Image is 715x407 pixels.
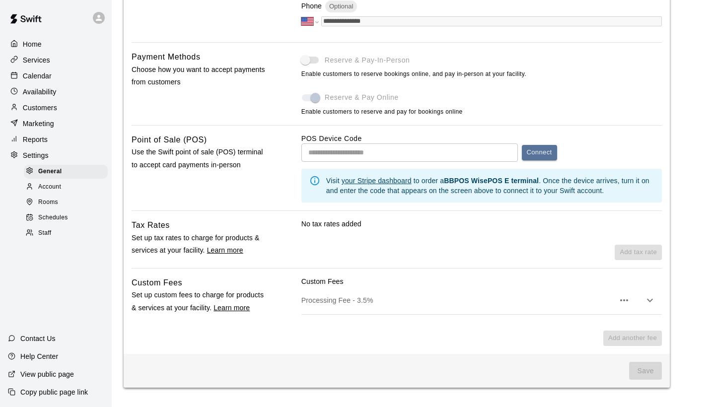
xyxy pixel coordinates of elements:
[132,276,182,289] h6: Custom Fees
[325,92,399,103] span: Reserve & Pay Online
[522,145,557,160] button: Connect
[8,37,104,52] a: Home
[24,211,108,225] div: Schedules
[444,177,539,185] b: BBPOS WisePOS E terminal
[38,213,68,223] span: Schedules
[38,182,61,192] span: Account
[24,226,108,240] div: Staff
[301,295,614,305] p: Processing Fee - 3.5%
[38,167,62,177] span: General
[24,195,112,210] a: Rooms
[23,71,52,81] p: Calendar
[20,387,88,397] p: Copy public page link
[326,172,654,200] div: Visit to order a . Once the device arrives, turn it on and enter the code that appears on the scr...
[23,39,42,49] p: Home
[207,246,243,254] a: Learn more
[301,1,322,11] p: Phone
[132,51,201,64] h6: Payment Methods
[301,108,463,115] span: Enable customers to reserve and pay for bookings online
[301,135,362,142] label: POS Device Code
[20,334,56,343] p: Contact Us
[214,304,250,312] a: Learn more
[8,53,104,68] a: Services
[23,87,57,97] p: Availability
[23,55,50,65] p: Services
[8,116,104,131] a: Marketing
[132,289,270,314] p: Set up custom fees to charge for products & services at your facility.
[301,276,662,286] p: Custom Fees
[8,84,104,99] a: Availability
[301,286,662,314] div: Processing Fee - 3.5%
[301,219,662,229] p: No tax rates added
[24,165,108,179] div: General
[132,146,270,171] p: Use the Swift point of sale (POS) terminal to accept card payments in-person
[325,55,410,66] span: Reserve & Pay-In-Person
[20,369,74,379] p: View public page
[132,64,270,88] p: Choose how you want to accept payments from customers
[23,150,49,160] p: Settings
[132,134,207,146] h6: Point of Sale (POS)
[8,100,104,115] a: Customers
[8,68,104,83] a: Calendar
[8,132,104,147] a: Reports
[20,351,58,361] p: Help Center
[24,226,112,241] a: Staff
[24,210,112,226] a: Schedules
[325,2,357,10] span: Optional
[342,177,412,185] a: your Stripe dashboard
[23,103,57,113] p: Customers
[38,228,51,238] span: Staff
[301,69,662,79] span: Enable customers to reserve bookings online, and pay in-person at your facility.
[132,219,170,232] h6: Tax Rates
[38,198,58,207] span: Rooms
[24,164,112,179] a: General
[24,179,112,195] a: Account
[24,196,108,209] div: Rooms
[23,135,48,144] p: Reports
[23,119,54,129] p: Marketing
[629,362,662,380] span: You don't have the permission to edit facility details
[132,232,270,257] p: Set up tax rates to charge for products & services at your facility.
[8,148,104,163] a: Settings
[24,180,108,194] div: Account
